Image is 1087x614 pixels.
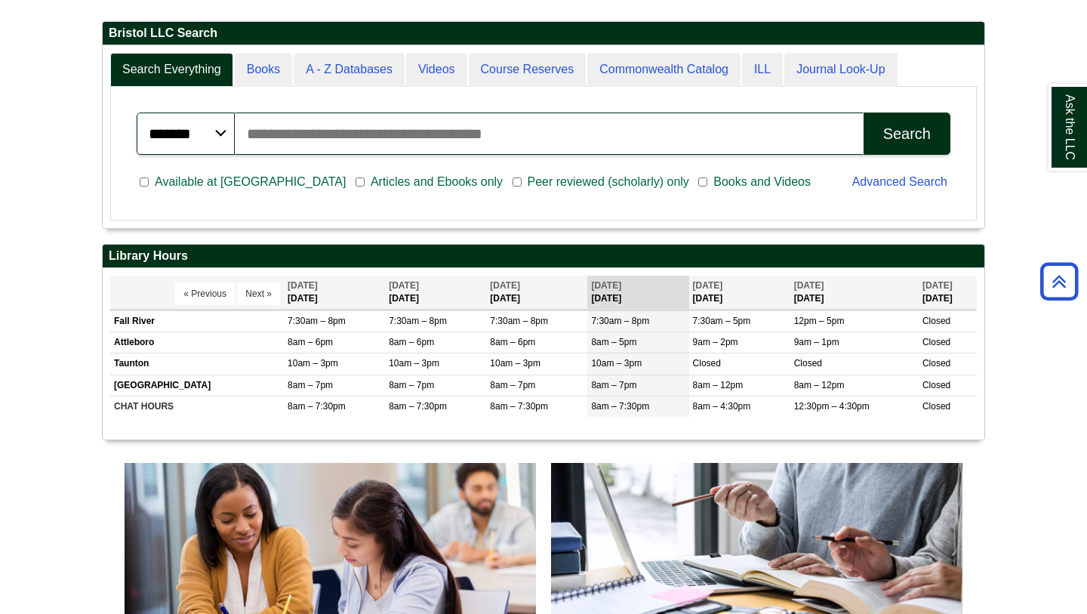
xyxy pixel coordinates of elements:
[591,337,636,347] span: 8am – 5pm
[490,337,535,347] span: 8am – 6pm
[490,358,540,369] span: 10am – 3pm
[693,380,744,390] span: 8am – 12pm
[790,276,919,310] th: [DATE]
[587,276,688,310] th: [DATE]
[288,280,318,291] span: [DATE]
[794,337,839,347] span: 9am – 1pm
[919,276,977,310] th: [DATE]
[235,53,292,87] a: Books
[794,280,824,291] span: [DATE]
[356,175,365,189] input: Articles and Ebooks only
[389,358,439,369] span: 10am – 3pm
[922,316,950,326] span: Closed
[922,337,950,347] span: Closed
[110,375,284,396] td: [GEOGRAPHIC_DATA]
[490,380,535,390] span: 8am – 7pm
[922,380,950,390] span: Closed
[140,175,149,189] input: Available at [GEOGRAPHIC_DATA]
[883,125,931,143] div: Search
[591,358,642,369] span: 10am – 3pm
[852,175,947,188] a: Advanced Search
[784,53,897,87] a: Journal Look-Up
[288,380,333,390] span: 8am – 7pm
[707,173,817,191] span: Books and Videos
[385,276,486,310] th: [DATE]
[175,282,235,305] button: « Previous
[288,401,346,412] span: 8am – 7:30pm
[110,332,284,353] td: Attleboro
[103,22,984,45] h2: Bristol LLC Search
[110,311,284,332] td: Fall River
[389,316,447,326] span: 7:30am – 8pm
[922,280,953,291] span: [DATE]
[490,280,520,291] span: [DATE]
[693,337,738,347] span: 9am – 2pm
[693,358,721,369] span: Closed
[794,316,845,326] span: 12pm – 5pm
[587,53,741,87] a: Commonwealth Catalog
[389,280,419,291] span: [DATE]
[110,353,284,375] td: Taunton
[389,401,447,412] span: 8am – 7:30pm
[513,175,522,189] input: Peer reviewed (scholarly) only
[365,173,509,191] span: Articles and Ebooks only
[864,113,950,155] button: Search
[591,401,649,412] span: 8am – 7:30pm
[1035,271,1083,292] a: Back to Top
[103,245,984,268] h2: Library Hours
[522,173,695,191] span: Peer reviewed (scholarly) only
[288,316,346,326] span: 7:30am – 8pm
[486,276,587,310] th: [DATE]
[794,358,822,369] span: Closed
[110,396,284,417] td: CHAT HOURS
[288,337,333,347] span: 8am – 6pm
[389,380,434,390] span: 8am – 7pm
[110,53,233,87] a: Search Everything
[389,337,434,347] span: 8am – 6pm
[406,53,467,87] a: Videos
[693,280,723,291] span: [DATE]
[591,380,636,390] span: 8am – 7pm
[237,282,280,305] button: Next »
[698,175,707,189] input: Books and Videos
[922,358,950,369] span: Closed
[490,316,548,326] span: 7:30am – 8pm
[294,53,405,87] a: A - Z Databases
[742,53,783,87] a: ILL
[794,380,845,390] span: 8am – 12pm
[693,401,751,412] span: 8am – 4:30pm
[284,276,385,310] th: [DATE]
[794,401,870,412] span: 12:30pm – 4:30pm
[689,276,790,310] th: [DATE]
[469,53,587,87] a: Course Reserves
[149,173,352,191] span: Available at [GEOGRAPHIC_DATA]
[693,316,751,326] span: 7:30am – 5pm
[288,358,338,369] span: 10am – 3pm
[490,401,548,412] span: 8am – 7:30pm
[922,401,950,412] span: Closed
[591,316,649,326] span: 7:30am – 8pm
[591,280,621,291] span: [DATE]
